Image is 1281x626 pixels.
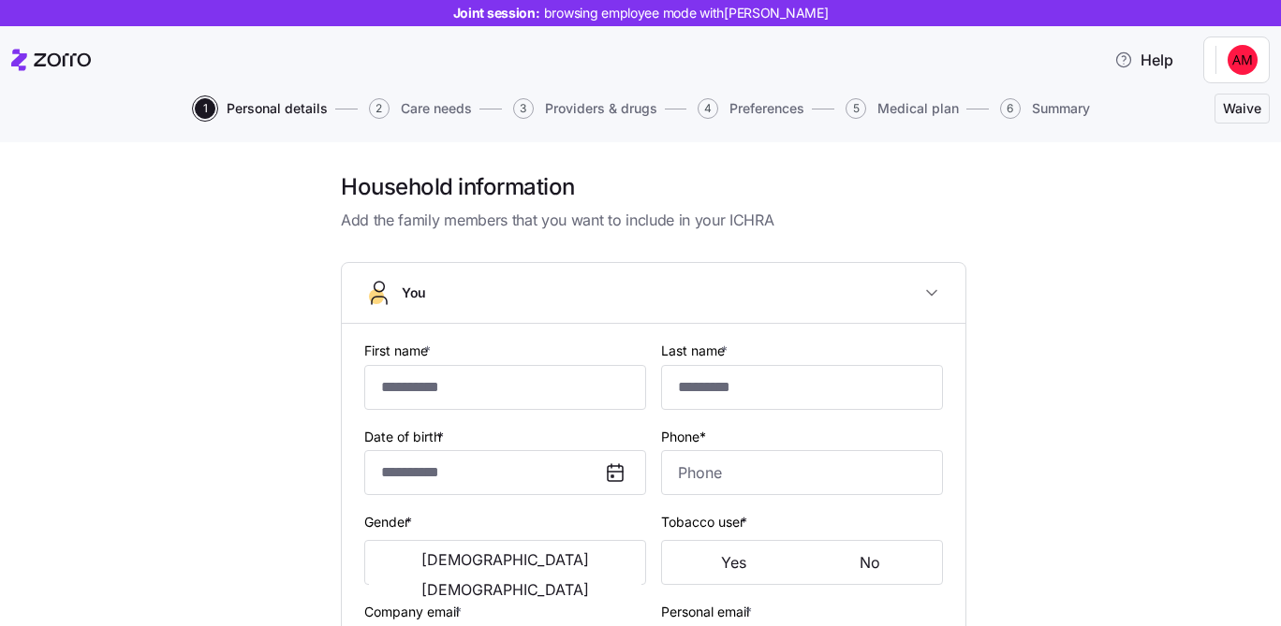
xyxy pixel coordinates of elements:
button: Help [1099,41,1188,79]
button: 1Personal details [195,98,328,119]
label: Gender [364,512,416,532]
span: 1 [195,98,215,119]
span: 3 [513,98,534,119]
span: Care needs [401,102,472,115]
span: [DEMOGRAPHIC_DATA] [421,552,589,567]
span: Yes [721,555,746,570]
button: 5Medical plan [846,98,959,119]
img: 9e4fc08551455cc7afe01f91baa06dea [1228,45,1258,75]
span: 4 [698,98,718,119]
label: Tobacco user [661,512,751,532]
span: 6 [1000,98,1021,119]
input: Phone [661,450,943,495]
span: [DEMOGRAPHIC_DATA] [421,582,589,597]
span: Medical plan [877,102,959,115]
span: Personal details [227,102,328,115]
span: Providers & drugs [545,102,657,115]
label: Date of birth [364,427,448,447]
span: No [860,555,880,570]
span: Help [1114,49,1173,71]
label: Personal email [661,602,756,622]
label: Company email [364,602,465,622]
span: Joint session: [453,4,829,22]
button: You [342,263,965,324]
label: Phone* [661,427,706,447]
label: Last name [661,341,731,361]
span: Waive [1223,99,1261,118]
span: Add the family members that you want to include in your ICHRA [341,209,966,232]
h1: Household information [341,172,966,201]
label: First name [364,341,434,361]
span: 5 [846,98,866,119]
span: 2 [369,98,390,119]
button: 3Providers & drugs [513,98,657,119]
span: Preferences [729,102,804,115]
span: browsing employee mode with [PERSON_NAME] [544,4,829,22]
span: Summary [1032,102,1090,115]
button: 4Preferences [698,98,804,119]
button: Waive [1215,94,1270,124]
span: You [402,284,426,302]
button: 6Summary [1000,98,1090,119]
a: 1Personal details [191,98,328,119]
button: 2Care needs [369,98,472,119]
